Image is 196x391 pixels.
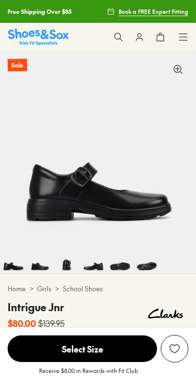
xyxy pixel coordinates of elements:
b: $80.00 [8,317,36,330]
img: Vendor logo [143,299,188,328]
a: School Shoes [63,284,103,294]
a: Home [8,284,26,294]
img: SNS_Logo_Responsive.svg [8,29,69,45]
img: 8-527168_1 [107,247,133,274]
h4: Intrigue Jnr [8,299,65,315]
img: 9-527169_1 [133,247,160,274]
a: Shoes & Sox [8,29,69,45]
s: $139.95 [38,317,65,330]
img: 5-109591_1 [27,247,53,274]
a: Book a FREE Expert Fitting [107,3,188,20]
p: Receive $8.00 in Rewards with Fit Club [39,366,138,383]
button: Select Size [8,335,157,362]
img: 6-109592_1 [53,247,80,274]
a: Girls [37,284,51,294]
button: Add to Wishlist [161,335,188,362]
div: > > [8,284,188,294]
span: Book a FREE Expert Fitting [118,7,188,16]
img: 7-109593_1 [80,247,107,274]
p: Sale [8,59,27,72]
